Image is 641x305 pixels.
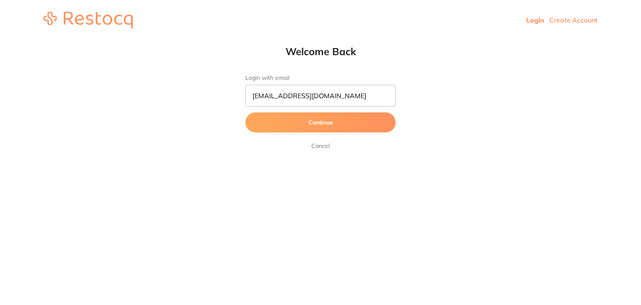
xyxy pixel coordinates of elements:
[526,16,544,24] a: Login
[229,45,412,58] h1: Welcome Back
[245,112,396,132] button: Continue
[43,12,133,28] img: restocq_logo.svg
[549,16,598,24] a: Create Account
[245,74,396,81] label: Login with email
[310,141,331,151] a: Cancel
